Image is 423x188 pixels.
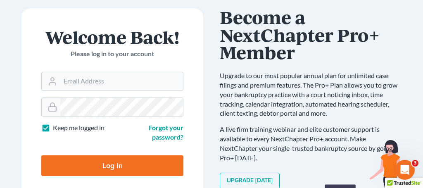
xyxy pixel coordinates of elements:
h1: Welcome Back! [41,28,183,46]
input: Log In [41,155,183,176]
label: Keep me logged in [53,123,105,133]
iframe: Intercom live chat [395,160,415,180]
span: 3 [412,160,418,167]
h1: Become a NextChapter Pro+ Member [220,8,402,61]
input: Email Address [60,72,183,90]
p: Upgrade to our most popular annual plan for unlimited case filings and premium features. The Pro+... [220,71,402,118]
p: Please log in to your account [41,49,183,59]
p: A live firm training webinar and elite customer support is available to every NextChapter Pro+ ac... [220,125,402,162]
a: Forgot your password? [149,124,183,141]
